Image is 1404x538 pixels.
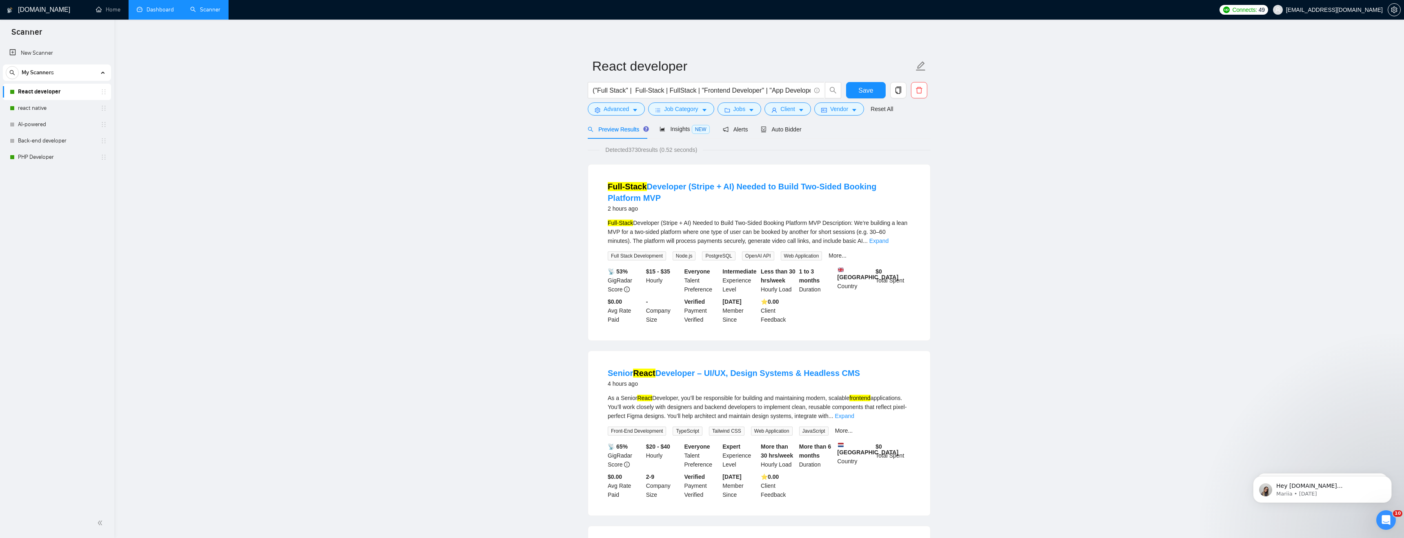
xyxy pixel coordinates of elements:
[838,442,844,448] img: 🇳🇱
[799,427,829,436] span: JavaScript
[1241,459,1404,516] iframe: Intercom notifications message
[632,107,638,113] span: caret-down
[18,133,96,149] a: Back-end developer
[838,442,899,456] b: [GEOGRAPHIC_DATA]
[604,104,629,113] span: Advanced
[673,427,702,436] span: TypeScript
[798,442,836,469] div: Duration
[780,104,795,113] span: Client
[759,442,798,469] div: Hourly Load
[608,268,628,275] b: 📡 53%
[593,85,811,96] input: Search Freelance Jobs...
[683,267,721,294] div: Talent Preference
[646,474,654,480] b: 2-9
[821,107,827,113] span: idcard
[721,297,759,324] div: Member Since
[836,442,874,469] div: Country
[673,251,696,260] span: Node.js
[799,268,820,284] b: 1 to 3 months
[1388,3,1401,16] button: setting
[1232,5,1257,14] span: Connects:
[874,267,912,294] div: Total Spent
[722,443,740,450] b: Expert
[863,238,868,244] span: ...
[633,369,655,378] mark: React
[684,443,710,450] b: Everyone
[721,472,759,499] div: Member Since
[637,395,652,401] mark: React
[606,267,644,294] div: GigRadar Score
[608,369,860,378] a: SeniorReactDeveloper – UI/UX, Design Systems & Headless CMS
[600,145,703,154] span: Detected 3730 results (0.52 seconds)
[1223,7,1230,13] img: upwork-logo.png
[608,393,911,420] div: As a Senior Developer, you’ll be responsible for building and maintaining modern, scalable applic...
[742,251,774,260] span: OpenAI API
[683,297,721,324] div: Payment Verified
[702,251,735,260] span: PostgreSQL
[761,443,793,459] b: More than 30 hrs/week
[18,100,96,116] a: react native
[911,82,927,98] button: delete
[608,220,633,226] mark: Full-Stack
[5,26,49,43] span: Scanner
[1275,7,1281,13] span: user
[835,413,854,419] a: Expand
[825,87,841,94] span: search
[761,268,795,284] b: Less than 30 hrs/week
[721,267,759,294] div: Experience Level
[608,474,622,480] b: $0.00
[137,6,174,13] a: dashboardDashboard
[655,107,661,113] span: bars
[3,64,111,165] li: My Scanners
[911,87,927,94] span: delete
[606,472,644,499] div: Avg Rate Paid
[759,472,798,499] div: Client Feedback
[798,267,836,294] div: Duration
[702,107,707,113] span: caret-down
[18,149,96,165] a: PHP Developer
[664,104,698,113] span: Job Category
[871,104,893,113] a: Reset All
[644,472,683,499] div: Company Size
[723,126,748,133] span: Alerts
[749,107,754,113] span: caret-down
[875,443,882,450] b: $ 0
[846,82,886,98] button: Save
[588,102,645,116] button: settingAdvancedcaret-down
[1259,5,1265,14] span: 49
[721,442,759,469] div: Experience Level
[644,297,683,324] div: Company Size
[646,443,670,450] b: $20 - $40
[814,88,820,93] span: info-circle
[890,82,906,98] button: copy
[684,474,705,480] b: Verified
[683,442,721,469] div: Talent Preference
[825,82,841,98] button: search
[606,442,644,469] div: GigRadar Score
[683,472,721,499] div: Payment Verified
[759,297,798,324] div: Client Feedback
[644,267,683,294] div: Hourly
[684,268,710,275] b: Everyone
[1388,7,1401,13] a: setting
[9,45,104,61] a: New Scanner
[874,442,912,469] div: Total Spent
[761,474,779,480] b: ⭐️ 0.00
[851,107,857,113] span: caret-down
[648,102,714,116] button: barsJob Categorycaret-down
[838,267,844,273] img: 🇬🇧
[6,70,18,76] span: search
[692,125,710,134] span: NEW
[869,238,889,244] a: Expand
[1393,510,1402,517] span: 10
[761,126,801,133] span: Auto Bidder
[835,427,853,434] a: More...
[588,127,593,132] span: search
[100,89,107,95] span: holder
[100,138,107,144] span: holder
[6,66,19,79] button: search
[608,379,860,389] div: 4 hours ago
[100,105,107,111] span: holder
[3,45,111,61] li: New Scanner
